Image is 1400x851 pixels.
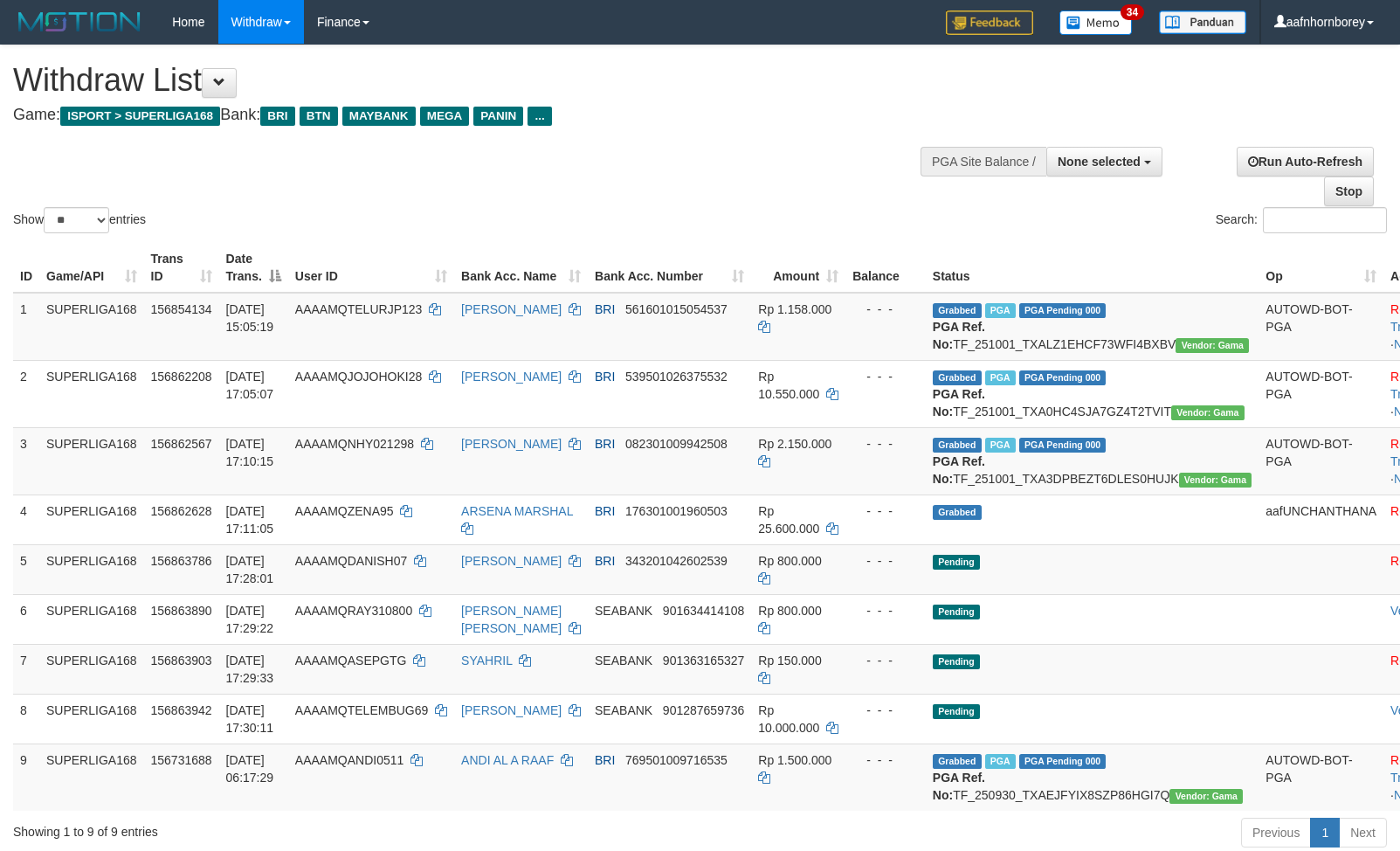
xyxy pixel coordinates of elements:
[461,703,562,717] a: [PERSON_NAME]
[625,302,728,316] span: Copy 561601015054537 to clipboard
[39,544,144,594] td: SUPERLIGA168
[625,554,728,568] span: Copy 343201042602539 to clipboard
[625,753,728,767] span: Copy 769501009716535 to clipboard
[926,427,1259,495] td: TF_251001_TXA3DPBEZT6DLES0HUJK
[226,370,274,401] span: [DATE] 17:05:07
[151,604,212,618] span: 156863890
[1259,243,1383,293] th: Op: activate to sort column ascending
[758,604,821,618] span: Rp 800.000
[595,753,615,767] span: BRI
[13,495,39,544] td: 4
[1019,370,1107,385] span: PGA Pending
[13,644,39,694] td: 7
[933,771,985,802] b: PGA Ref. No:
[39,744,144,811] td: SUPERLIGA168
[985,754,1016,769] span: Marked by aafromsomean
[852,652,919,669] div: - - -
[1237,147,1374,176] a: Run Auto-Refresh
[13,816,570,841] div: Showing 1 to 9 of 9 entries
[39,427,144,495] td: SUPERLIGA168
[13,107,916,124] h4: Game: Bank:
[758,302,831,316] span: Rp 1.158.000
[946,10,1033,35] img: Feedback.jpg
[295,437,414,451] span: AAAAMQNHY021298
[13,63,916,98] h1: Withdraw List
[595,370,615,384] span: BRI
[1259,360,1383,427] td: AUTOWD-BOT-PGA
[933,704,980,719] span: Pending
[13,427,39,495] td: 3
[39,360,144,427] td: SUPERLIGA168
[295,604,412,618] span: AAAAMQRAY310800
[1169,789,1243,804] span: Vendor URL: https://trx31.1velocity.biz
[933,370,982,385] span: Grabbed
[852,552,919,570] div: - - -
[985,303,1016,318] span: Marked by aafsengchandara
[1263,207,1387,233] input: Search:
[1216,207,1387,233] label: Search:
[926,360,1259,427] td: TF_251001_TXA0HC4SJA7GZ4T2TVIT
[461,654,512,668] a: SYAHRIL
[921,147,1046,176] div: PGA Site Balance /
[1241,818,1311,848] a: Previous
[1176,338,1249,353] span: Vendor URL: https://trx31.1velocity.biz
[595,504,615,518] span: BRI
[1339,818,1387,848] a: Next
[1159,10,1246,34] img: panduan.png
[852,602,919,619] div: - - -
[758,703,819,735] span: Rp 10.000.000
[933,387,985,419] b: PGA Ref. No:
[595,302,615,316] span: BRI
[13,694,39,744] td: 8
[852,435,919,453] div: - - -
[295,504,394,518] span: AAAAMQZENA95
[13,544,39,594] td: 5
[13,207,146,233] label: Show entries
[39,644,144,694] td: SUPERLIGA168
[144,243,219,293] th: Trans ID: activate to sort column ascending
[461,504,573,518] a: ARSENA MARSHAL
[295,302,423,316] span: AAAAMQTELURJP123
[845,243,926,293] th: Balance
[758,370,819,401] span: Rp 10.550.000
[288,243,454,293] th: User ID: activate to sort column ascending
[852,751,919,769] div: - - -
[751,243,845,293] th: Amount: activate to sort column ascending
[226,654,274,685] span: [DATE] 17:29:33
[39,594,144,644] td: SUPERLIGA168
[933,555,980,570] span: Pending
[151,504,212,518] span: 156862628
[1259,427,1383,495] td: AUTOWD-BOT-PGA
[39,495,144,544] td: SUPERLIGA168
[219,243,288,293] th: Date Trans.: activate to sort column descending
[260,107,294,126] span: BRI
[461,370,562,384] a: [PERSON_NAME]
[461,554,562,568] a: [PERSON_NAME]
[595,604,652,618] span: SEABANK
[1019,303,1107,318] span: PGA Pending
[595,437,615,451] span: BRI
[13,744,39,811] td: 9
[1259,293,1383,361] td: AUTOWD-BOT-PGA
[985,438,1016,453] span: Marked by aafsengchandara
[758,554,821,568] span: Rp 800.000
[758,437,831,451] span: Rp 2.150.000
[1171,405,1245,420] span: Vendor URL: https://trx31.1velocity.biz
[226,604,274,635] span: [DATE] 17:29:22
[1059,10,1133,35] img: Button%20Memo.svg
[926,744,1259,811] td: TF_250930_TXAEJFYIX8SZP86HGI7Q
[295,370,422,384] span: AAAAMQJOJOHOKI28
[1259,744,1383,811] td: AUTOWD-BOT-PGA
[151,302,212,316] span: 156854134
[663,654,744,668] span: Copy 901363165327 to clipboard
[473,107,523,126] span: PANIN
[461,604,562,635] a: [PERSON_NAME] [PERSON_NAME]
[1019,438,1107,453] span: PGA Pending
[13,9,146,35] img: MOTION_logo.png
[13,243,39,293] th: ID
[461,437,562,451] a: [PERSON_NAME]
[151,654,212,668] span: 156863903
[625,437,728,451] span: Copy 082301009942508 to clipboard
[1058,155,1141,169] span: None selected
[595,654,652,668] span: SEABANK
